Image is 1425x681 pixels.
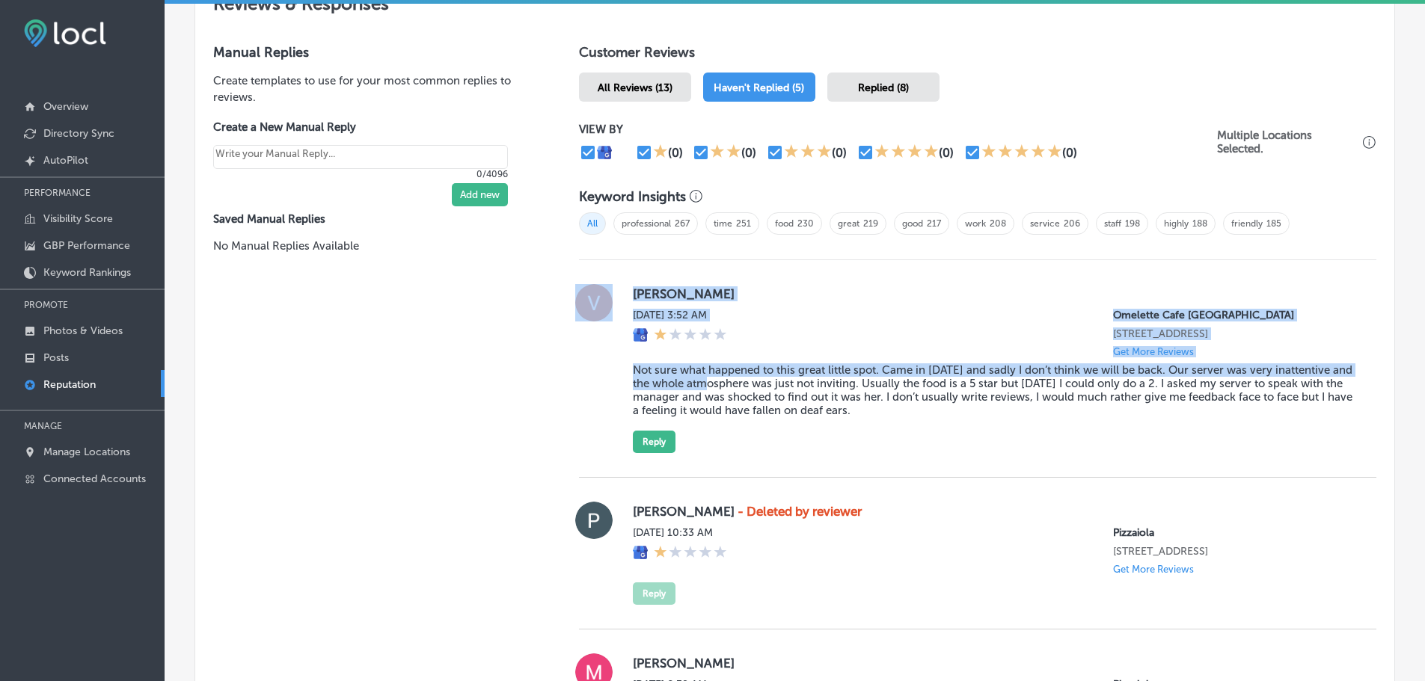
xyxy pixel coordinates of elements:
p: AutoPilot [43,154,88,167]
p: 3191 Long Beach Rd [1113,545,1352,558]
a: good [902,218,923,229]
p: Connected Accounts [43,472,146,485]
a: 230 [797,218,814,229]
blockquote: Not sure what happened to this great little spot. Came in [DATE] and sadly I don’t think we will ... [633,363,1352,417]
a: staff [1104,218,1121,229]
a: time [714,218,732,229]
label: Saved Manual Replies [213,212,531,226]
a: 185 [1266,218,1281,229]
div: (0) [939,146,954,160]
img: fda3e92497d09a02dc62c9cd864e3231.png [24,19,106,47]
a: work [965,218,986,229]
a: great [838,218,859,229]
h3: Manual Replies [213,44,531,61]
span: Replied (8) [858,81,909,94]
a: 198 [1125,218,1140,229]
a: 219 [863,218,878,229]
div: (0) [741,146,756,160]
label: [PERSON_NAME] [633,656,1352,671]
p: Omelette Cafe Skye Canyon [1113,309,1352,321]
label: [DATE] 10:33 AM [633,526,727,539]
div: 1 Star [654,545,727,561]
p: Reputation [43,378,96,391]
div: 1 Star [653,144,668,161]
h1: Customer Reviews [579,44,1376,67]
div: (0) [1062,146,1077,160]
div: 3 Stars [784,144,832,161]
a: 208 [990,218,1006,229]
a: 206 [1064,218,1080,229]
p: 9670 West Skye Canyon Park Drive Suite 150 [1113,327,1352,340]
h3: Keyword Insights [579,188,686,205]
a: food [775,218,794,229]
label: Create a New Manual Reply [213,120,508,134]
span: All [579,212,606,235]
textarea: Create your Quick Reply [213,145,508,169]
label: [PERSON_NAME] [633,504,1352,519]
p: Photos & Videos [43,324,123,337]
p: Multiple Locations Selected. [1217,129,1359,155]
p: 0/4096 [213,169,508,179]
p: Directory Sync [43,127,114,140]
p: VIEW BY [579,123,1217,136]
button: Reply [633,582,675,605]
div: 5 Stars [981,144,1062,161]
span: Haven't Replied (5) [714,81,804,94]
a: 267 [675,218,690,229]
div: 2 Stars [710,144,741,161]
a: 188 [1192,218,1207,229]
div: 4 Stars [874,144,939,161]
p: No Manual Replies Available [213,238,531,254]
p: Visibility Score [43,212,113,225]
p: Create templates to use for your most common replies to reviews. [213,73,531,105]
a: professional [622,218,671,229]
label: [DATE] 3:52 AM [633,309,727,321]
div: (0) [668,146,683,160]
a: friendly [1231,218,1263,229]
p: Overview [43,100,88,113]
p: Posts [43,351,69,364]
p: Keyword Rankings [43,266,131,279]
p: Get More Reviews [1113,564,1194,575]
button: Add new [452,183,508,206]
div: (0) [832,146,847,160]
button: Reply [633,431,675,453]
p: Pizzaiola [1113,526,1352,539]
a: service [1030,218,1060,229]
p: Get More Reviews [1113,346,1194,357]
a: highly [1164,218,1189,229]
a: 251 [736,218,751,229]
span: All Reviews (13) [598,81,672,94]
label: [PERSON_NAME] [633,286,1352,301]
p: GBP Performance [43,239,130,252]
a: 217 [927,218,941,229]
p: Manage Locations [43,446,130,458]
div: 1 Star [654,327,727,344]
strong: - Deleted by reviewer [738,504,862,519]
